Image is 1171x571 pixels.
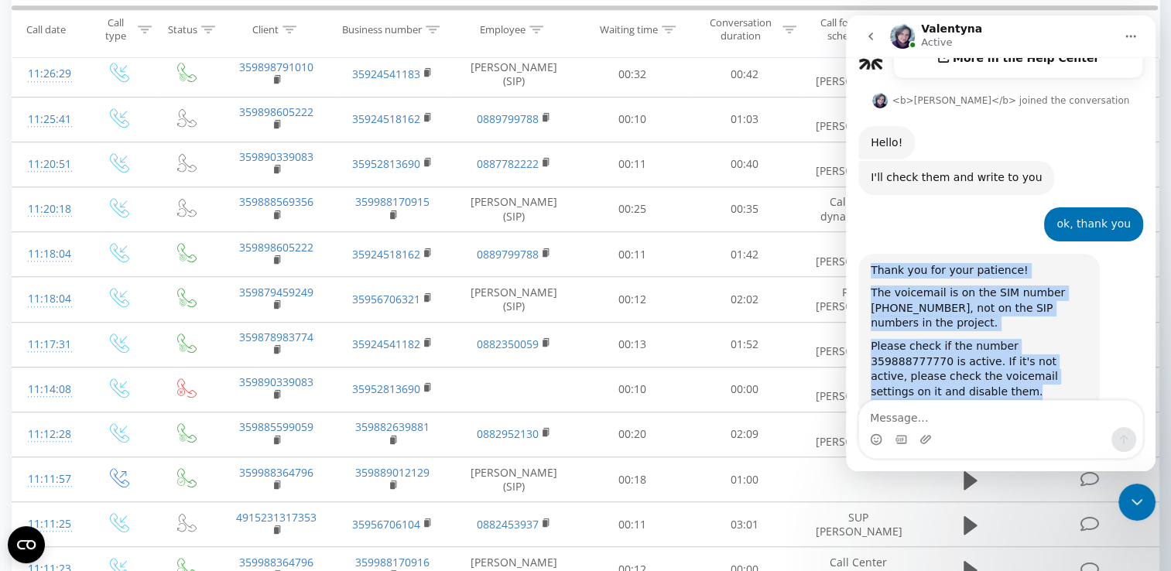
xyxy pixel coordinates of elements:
[239,60,313,74] a: 359898791010
[28,149,68,180] div: 11:20:51
[846,15,1156,471] iframe: Intercom live chat
[239,330,313,344] a: 359878983774
[352,111,420,126] a: 35924518162
[800,367,916,412] td: SUP [PERSON_NAME]
[688,52,800,97] td: 00:42
[28,194,68,224] div: 11:20:18
[355,465,430,480] a: 359889012129
[577,502,689,547] td: 00:11
[28,509,68,539] div: 11:11:25
[577,52,689,97] td: 00:32
[236,510,317,525] a: 4915231317353
[577,232,689,277] td: 00:11
[342,22,422,36] div: Business number
[239,419,313,434] a: 359885599059
[688,186,800,231] td: 00:35
[800,232,916,277] td: LUX [PERSON_NAME]
[28,464,68,494] div: 11:11:57
[352,517,420,532] a: 35956706104
[28,239,68,269] div: 11:18:04
[577,322,689,367] td: 00:13
[820,194,896,223] span: Call Center dynamic (do ...
[352,381,420,396] a: 35952813690
[239,149,313,164] a: 359890339083
[98,16,134,43] div: Call type
[451,277,577,322] td: [PERSON_NAME] (SIP)
[688,412,800,456] td: 02:09
[252,22,279,36] div: Client
[477,111,539,126] a: 0889799788
[688,97,800,142] td: 01:03
[688,232,800,277] td: 01:42
[1118,484,1156,521] iframe: Intercom live chat
[577,412,689,456] td: 00:20
[600,22,658,36] div: Waiting time
[355,194,430,209] a: 359988170915
[800,502,916,547] td: SUP [PERSON_NAME]
[28,330,68,360] div: 11:17:31
[477,337,539,351] a: 0882350059
[702,16,779,43] div: Conversation duration
[239,194,313,209] a: 359888569356
[352,247,420,262] a: 35924518162
[688,142,800,186] td: 00:40
[352,292,420,306] a: 35956706321
[688,502,800,547] td: 03:01
[477,247,539,262] a: 0889799788
[239,104,313,119] a: 359898605222
[577,277,689,322] td: 00:12
[688,367,800,412] td: 00:00
[28,59,68,89] div: 11:26:29
[800,322,916,367] td: SUP [PERSON_NAME]
[800,142,916,186] td: SUP [PERSON_NAME]
[352,337,420,351] a: 35924541182
[814,16,895,43] div: Call forwarding scheme title
[239,285,313,299] a: 359879459249
[451,186,577,231] td: [PERSON_NAME] (SIP)
[8,526,45,563] button: Open CMP widget
[577,367,689,412] td: 00:10
[577,457,689,502] td: 00:18
[688,457,800,502] td: 01:00
[800,52,916,97] td: SUP [PERSON_NAME]
[688,277,800,322] td: 02:02
[477,156,539,171] a: 0887782222
[688,322,800,367] td: 01:52
[352,156,420,171] a: 35952813690
[355,555,430,569] a: 359988170916
[239,465,313,480] a: 359988364796
[168,22,197,36] div: Status
[480,22,526,36] div: Employee
[352,67,420,81] a: 35924541183
[239,240,313,255] a: 359898605222
[239,374,313,389] a: 359890339083
[28,104,68,135] div: 11:25:41
[28,419,68,450] div: 11:12:28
